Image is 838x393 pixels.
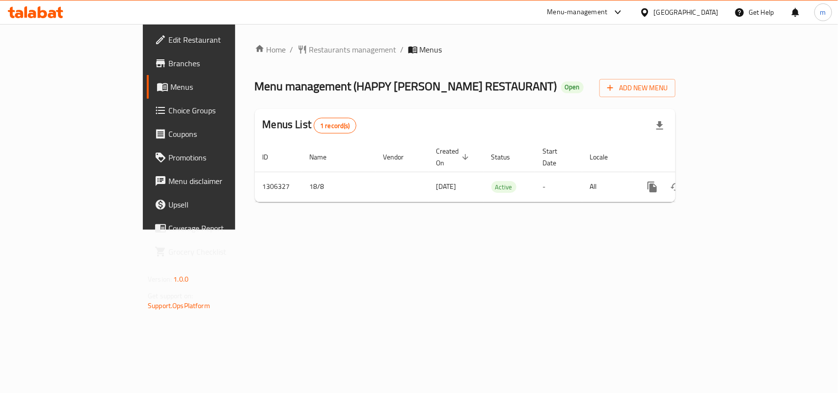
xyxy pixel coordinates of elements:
a: Coupons [147,122,283,146]
span: Status [491,151,523,163]
span: Add New Menu [607,82,668,94]
span: Locale [590,151,621,163]
span: Vendor [383,151,417,163]
span: Menus [170,81,275,93]
table: enhanced table [255,142,743,202]
a: Menu disclaimer [147,169,283,193]
span: ID [263,151,281,163]
span: Upsell [168,199,275,210]
h2: Menus List [263,117,356,133]
span: [DATE] [436,180,457,193]
span: 1.0.0 [173,273,189,286]
td: 18/8 [302,172,376,202]
span: 1 record(s) [314,121,356,131]
div: Export file [648,114,672,137]
nav: breadcrumb [255,44,676,55]
span: Restaurants management [309,44,397,55]
li: / [401,44,404,55]
span: Get support on: [148,289,193,302]
span: Grocery Checklist [168,246,275,258]
a: Coverage Report [147,216,283,240]
a: Promotions [147,146,283,169]
span: Menu disclaimer [168,175,275,187]
span: Branches [168,57,275,69]
a: Menus [147,75,283,99]
div: Total records count [314,118,356,133]
span: Version: [148,273,172,286]
span: Coupons [168,128,275,140]
span: Name [310,151,340,163]
button: more [641,175,664,199]
span: Created On [436,145,472,169]
span: Menus [420,44,442,55]
div: Active [491,181,516,193]
a: Choice Groups [147,99,283,122]
span: Promotions [168,152,275,163]
div: Menu-management [547,6,608,18]
td: All [582,172,633,202]
a: Edit Restaurant [147,28,283,52]
span: Edit Restaurant [168,34,275,46]
span: Start Date [543,145,570,169]
a: Restaurants management [297,44,397,55]
span: m [820,7,826,18]
span: Coverage Report [168,222,275,234]
span: Open [561,83,584,91]
a: Branches [147,52,283,75]
th: Actions [633,142,743,172]
a: Upsell [147,193,283,216]
span: Active [491,182,516,193]
div: Open [561,81,584,93]
a: Grocery Checklist [147,240,283,263]
td: - [535,172,582,202]
li: / [290,44,294,55]
button: Change Status [664,175,688,199]
span: Choice Groups [168,105,275,116]
a: Support.OpsPlatform [148,299,210,312]
div: [GEOGRAPHIC_DATA] [654,7,719,18]
span: Menu management ( HAPPY [PERSON_NAME] RESTAURANT ) [255,75,557,97]
button: Add New Menu [599,79,676,97]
